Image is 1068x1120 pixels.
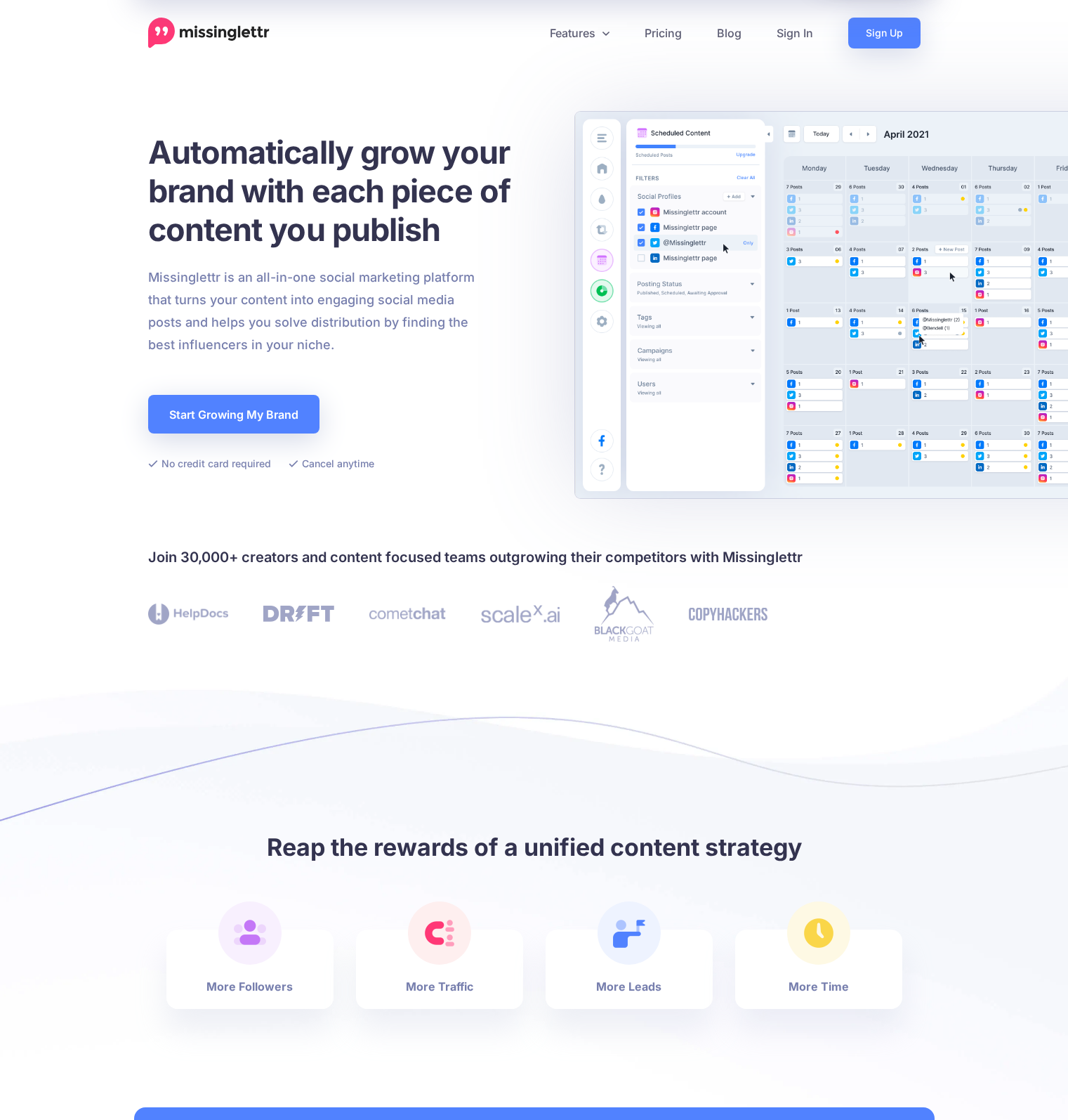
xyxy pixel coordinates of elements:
[148,18,270,48] a: Home
[148,831,921,863] h2: Reap the rewards of a unified content strategy
[848,18,921,48] a: Sign Up
[759,18,831,48] a: Sign In
[148,455,271,472] li: No credit card required
[148,133,545,249] h1: Automatically grow your brand with each piece of content you publish
[148,266,475,356] p: Missinglettr is an all-in-one social marketing platform that turns your content into engaging soc...
[699,18,759,48] a: Blog
[206,978,293,995] b: More Followers
[532,18,627,48] a: Features
[627,18,699,48] a: Pricing
[148,395,319,434] a: Start Growing My Brand
[148,546,921,568] h4: Join 30,000+ creators and content focused teams outgrowing their competitors with Missinglettr
[789,978,849,995] b: More Time
[596,978,661,995] b: More Leads
[289,455,374,472] li: Cancel anytime
[406,978,473,995] b: More Traffic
